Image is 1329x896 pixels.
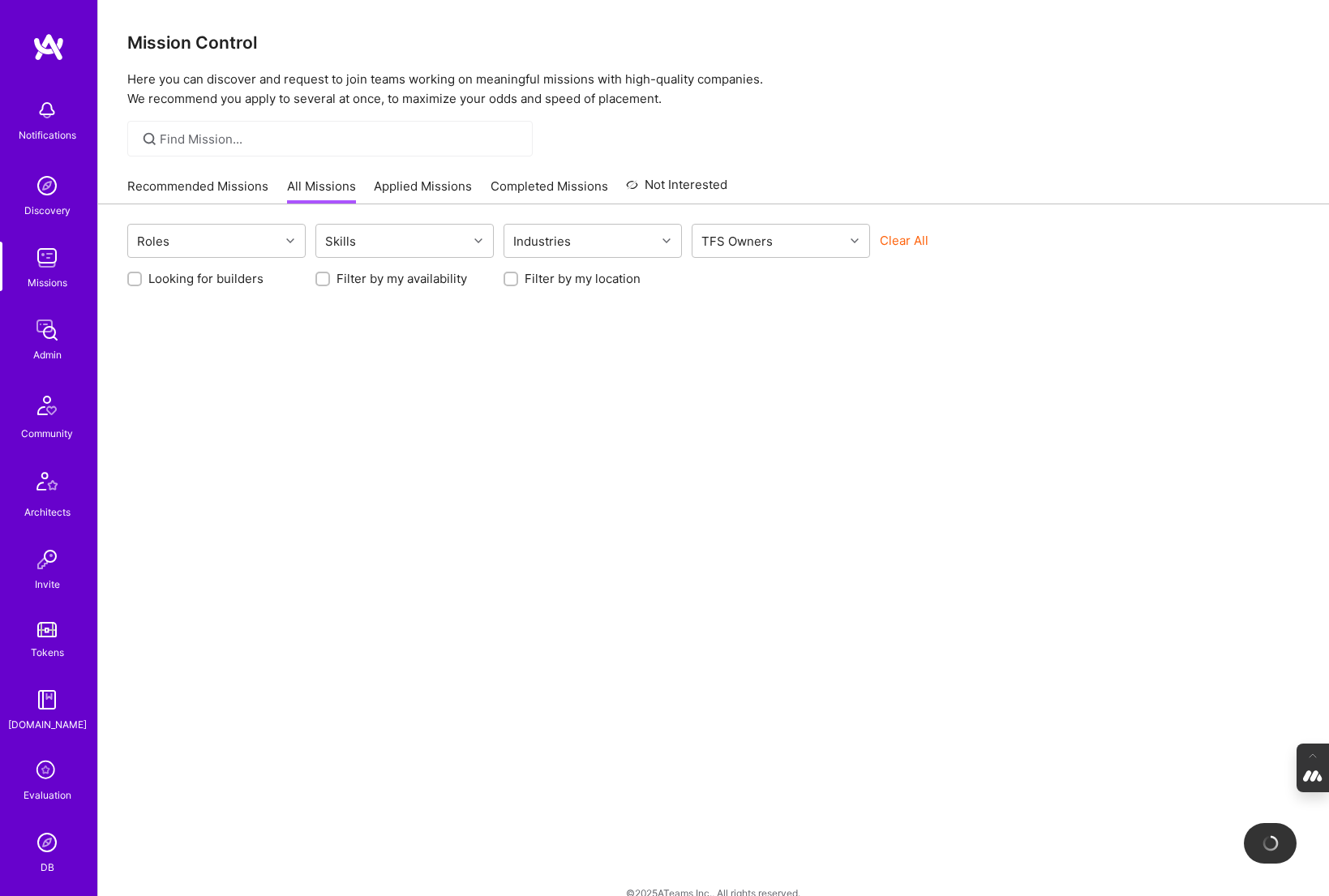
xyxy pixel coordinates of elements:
div: [DOMAIN_NAME] [8,716,87,733]
div: TFS Owners [697,229,777,253]
label: Looking for builders [148,270,264,287]
div: Industries [509,229,575,253]
img: tokens [37,622,57,637]
i: icon SearchGrey [140,130,159,148]
div: Invite [35,576,60,593]
img: guide book [31,684,63,716]
img: discovery [31,169,63,202]
img: logo [32,32,65,62]
div: Tokens [31,644,64,661]
i: icon Chevron [474,237,482,245]
div: Roles [133,229,174,253]
div: Community [21,425,73,442]
a: Completed Missions [491,178,608,204]
i: icon Chevron [662,237,671,245]
div: Admin [33,346,62,363]
div: Missions [28,274,67,291]
i: icon SelectionTeam [32,756,62,787]
a: Recommended Missions [127,178,268,204]
img: Architects [28,465,66,504]
div: Architects [24,504,71,521]
h3: Mission Control [127,32,1300,53]
img: admin teamwork [31,314,63,346]
label: Filter by my location [525,270,641,287]
label: Filter by my availability [337,270,467,287]
i: icon Chevron [851,237,859,245]
img: Admin Search [31,826,63,859]
div: Discovery [24,202,71,219]
div: Skills [321,229,360,253]
button: Clear All [880,232,928,249]
img: Community [28,386,66,425]
input: Find Mission... [160,131,521,148]
i: icon Chevron [286,237,294,245]
img: teamwork [31,242,63,274]
a: All Missions [287,178,356,204]
div: Notifications [19,126,76,144]
img: loading [1259,832,1281,854]
div: Evaluation [24,787,71,804]
img: Invite [31,543,63,576]
div: DB [41,859,54,876]
a: Applied Missions [374,178,472,204]
p: Here you can discover and request to join teams working on meaningful missions with high-quality ... [127,70,1300,109]
img: bell [31,94,63,126]
a: Not Interested [626,175,727,204]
